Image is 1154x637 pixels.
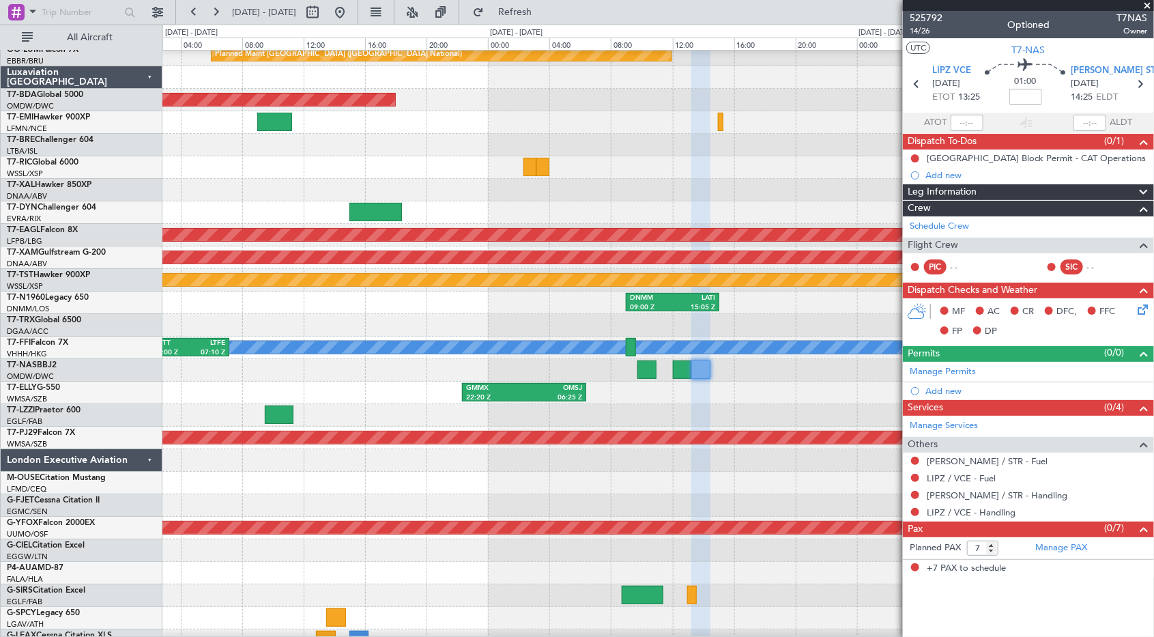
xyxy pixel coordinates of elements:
[7,496,100,505] a: G-FJETCessna Citation II
[7,181,91,189] a: T7-XALHawker 850XP
[7,609,36,617] span: G-SPCY
[466,1,548,23] button: Refresh
[7,214,41,224] a: EVRA/RIX
[7,236,42,246] a: LFPB/LBG
[1116,25,1147,37] span: Owner
[7,203,38,212] span: T7-DYN
[7,349,47,359] a: VHHH/HKG
[927,472,996,484] a: LIPZ / VCE - Fuel
[7,113,90,122] a: T7-EMIHawker 900XP
[910,419,978,433] a: Manage Services
[7,519,38,527] span: G-YFOX
[7,619,44,629] a: LGAV/ATH
[1015,75,1037,89] span: 01:00
[7,474,106,482] a: M-OUSECitation Mustang
[7,191,47,201] a: DNAA/ABV
[924,259,947,274] div: PIC
[908,238,958,253] span: Flight Crew
[910,541,961,555] label: Planned PAX
[1096,91,1118,104] span: ELDT
[7,203,96,212] a: T7-DYNChallenger 604
[7,158,78,167] a: T7-RICGlobal 6000
[1007,18,1050,33] div: Optioned
[630,294,673,303] div: DNMM
[7,361,37,369] span: T7-NAS
[549,38,611,50] div: 04:00
[7,416,42,427] a: EGLF/FAB
[1022,305,1034,319] span: CR
[859,27,912,39] div: [DATE] - [DATE]
[7,91,37,99] span: T7-BDA
[7,169,43,179] a: WSSL/XSP
[524,384,582,393] div: OMSJ
[927,562,1006,576] span: +7 PAX to schedule
[7,271,90,279] a: T7-TSTHawker 900XP
[7,91,83,99] a: T7-BDAGlobal 5000
[42,2,120,23] input: Trip Number
[910,25,942,37] span: 14/26
[1035,541,1087,555] a: Manage PAX
[165,27,218,39] div: [DATE] - [DATE]
[906,42,930,54] button: UTC
[7,259,47,269] a: DNAA/ABV
[1056,305,1077,319] span: DFC,
[7,361,57,369] a: T7-NASBBJ2
[7,541,32,550] span: G-CIEL
[7,429,75,437] a: T7-PJ29Falcon 7X
[7,574,43,584] a: FALA/HLA
[1105,521,1125,535] span: (0/7)
[7,304,49,314] a: DNMM/LOS
[927,490,1067,501] a: [PERSON_NAME] / STR - Handling
[7,136,35,144] span: T7-BRE
[908,184,977,200] span: Leg Information
[7,586,85,595] a: G-SIRSCitation Excel
[933,77,961,91] span: [DATE]
[7,474,40,482] span: M-OUSE
[7,484,46,494] a: LFMD/CEQ
[7,56,44,66] a: EBBR/BRU
[7,429,38,437] span: T7-PJ29
[488,38,549,50] div: 00:00
[1071,77,1099,91] span: [DATE]
[611,38,672,50] div: 08:00
[925,385,1147,397] div: Add new
[7,326,48,337] a: DGAA/ACC
[7,158,32,167] span: T7-RIC
[1105,134,1125,148] span: (0/1)
[952,305,965,319] span: MF
[7,384,37,392] span: T7-ELLY
[7,339,31,347] span: T7-FFI
[987,305,1000,319] span: AC
[1086,261,1117,273] div: - -
[7,586,33,595] span: G-SIRS
[673,38,734,50] div: 12:00
[7,281,43,292] a: WSSL/XSP
[7,146,38,156] a: LTBA/ISL
[1110,116,1132,130] span: ALDT
[7,101,54,111] a: OMDW/DWC
[7,406,35,414] span: T7-LZZI
[7,249,106,257] a: T7-XAMGulfstream G-200
[1061,259,1083,274] div: SIC
[908,201,931,216] span: Crew
[1099,305,1115,319] span: FFC
[933,91,955,104] span: ETOT
[910,11,942,25] span: 525792
[487,8,544,17] span: Refresh
[232,6,296,18] span: [DATE] - [DATE]
[908,522,923,537] span: Pax
[242,38,304,50] div: 08:00
[910,365,976,379] a: Manage Permits
[673,294,716,303] div: LATI
[7,136,93,144] a: T7-BREChallenger 604
[7,271,33,279] span: T7-TST
[857,38,919,50] div: 00:00
[796,38,857,50] div: 20:00
[365,38,427,50] div: 16:00
[15,27,148,48] button: All Aircraft
[7,406,81,414] a: T7-LZZIPraetor 600
[927,455,1048,467] a: [PERSON_NAME] / STR - Fuel
[154,348,189,358] div: 02:00 Z
[1105,345,1125,360] span: (0/0)
[7,226,78,234] a: T7-EAGLFalcon 8X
